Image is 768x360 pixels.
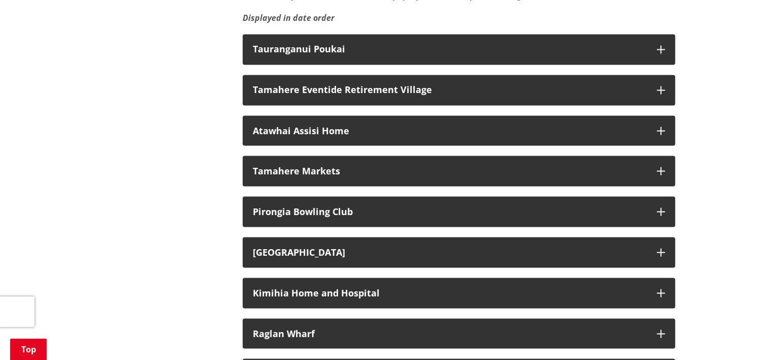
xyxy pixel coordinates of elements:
strong: Displayed in date order [243,12,335,23]
div: Tauranganui Poukai [253,44,647,54]
button: Tauranganui Poukai [243,34,675,65]
iframe: Messenger Launcher [721,317,758,354]
a: Top [10,339,47,360]
button: Tamahere Eventide Retirement Village [243,75,675,105]
button: Tamahere Markets [243,156,675,186]
div: Tamahere Eventide Retirement Village [253,85,647,95]
button: Kimihia Home and Hospital [243,278,675,308]
div: Atawhai Assisi Home [253,126,647,136]
div: Tamahere Markets [253,166,647,176]
div: Raglan Wharf [253,328,647,339]
div: Kimihia Home and Hospital [253,288,647,298]
button: Pirongia Bowling Club [243,196,675,227]
button: Atawhai Assisi Home [243,115,675,146]
div: Pirongia Bowling Club [253,206,647,217]
div: [GEOGRAPHIC_DATA] [253,247,647,257]
button: Raglan Wharf [243,318,675,349]
button: [GEOGRAPHIC_DATA] [243,237,675,267]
